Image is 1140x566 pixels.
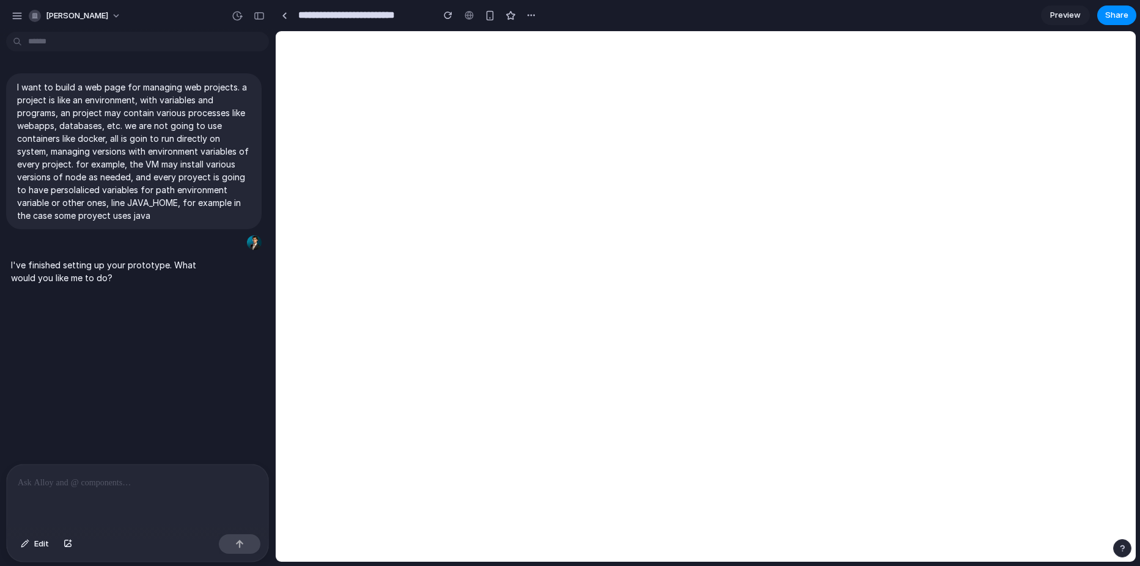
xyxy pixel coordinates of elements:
span: Share [1105,9,1128,21]
button: [PERSON_NAME] [24,6,127,26]
p: I've finished setting up your prototype. What would you like me to do? [11,259,215,284]
p: I want to build a web page for managing web projects. a project is like an environment, with vari... [17,81,251,222]
span: Edit [34,538,49,550]
a: Preview [1041,6,1090,25]
span: [PERSON_NAME] [46,10,108,22]
button: Share [1097,6,1136,25]
span: Preview [1050,9,1081,21]
button: Edit [15,534,55,554]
